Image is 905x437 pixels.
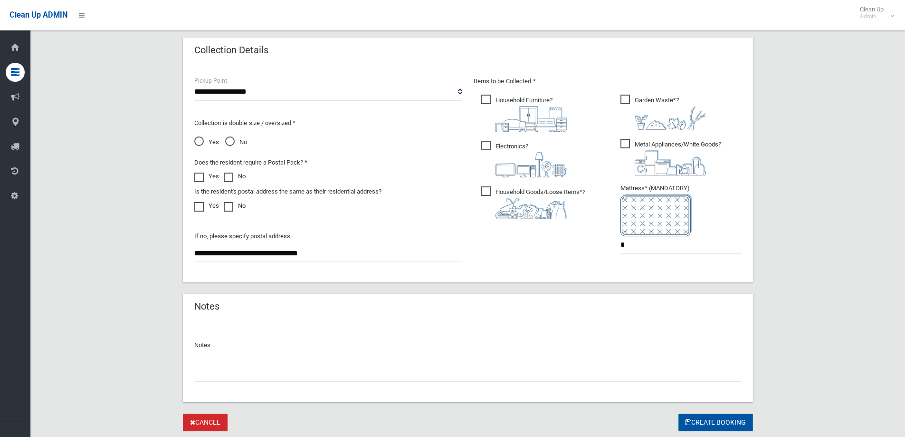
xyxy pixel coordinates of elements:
[194,117,462,129] p: Collection is double size / oversized *
[620,194,692,236] img: e7408bece873d2c1783593a074e5cb2f.png
[620,95,706,130] span: Garden Waste*
[620,185,742,236] span: Mattress* (MANDATORY)
[635,141,721,175] i: ?
[635,97,706,130] i: ?
[183,414,228,431] a: Cancel
[194,136,219,148] span: Yes
[855,6,893,20] span: Clean Up
[860,13,884,20] small: Admin
[495,143,567,177] i: ?
[481,141,567,177] span: Electronics
[10,10,67,19] span: Clean Up ADMIN
[224,200,246,212] label: No
[194,186,381,197] label: Is the resident's postal address the same as their residential address?
[635,150,706,175] img: 36c1b0289cb1767239cdd3de9e694f19.png
[183,41,280,59] header: Collection Details
[635,106,706,130] img: 4fd8a5c772b2c999c83690221e5242e0.png
[678,414,753,431] button: Create Booking
[495,152,567,177] img: 394712a680b73dbc3d2a6a3a7ffe5a07.png
[495,188,585,219] i: ?
[194,340,742,351] p: Notes
[495,198,567,219] img: b13cc3517677393f34c0a387616ef184.png
[474,76,742,87] p: Items to be Collected *
[620,139,721,175] span: Metal Appliances/White Goods
[224,171,246,182] label: No
[481,95,567,132] span: Household Furniture
[481,186,585,219] span: Household Goods/Loose Items*
[225,136,247,148] span: No
[495,97,567,132] i: ?
[495,106,567,132] img: aa9efdbe659d29b613fca23ba79d85cb.png
[194,200,219,212] label: Yes
[194,231,290,242] label: If no, please specify postal address
[194,171,219,182] label: Yes
[183,297,231,316] header: Notes
[194,157,307,168] label: Does the resident require a Postal Pack? *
